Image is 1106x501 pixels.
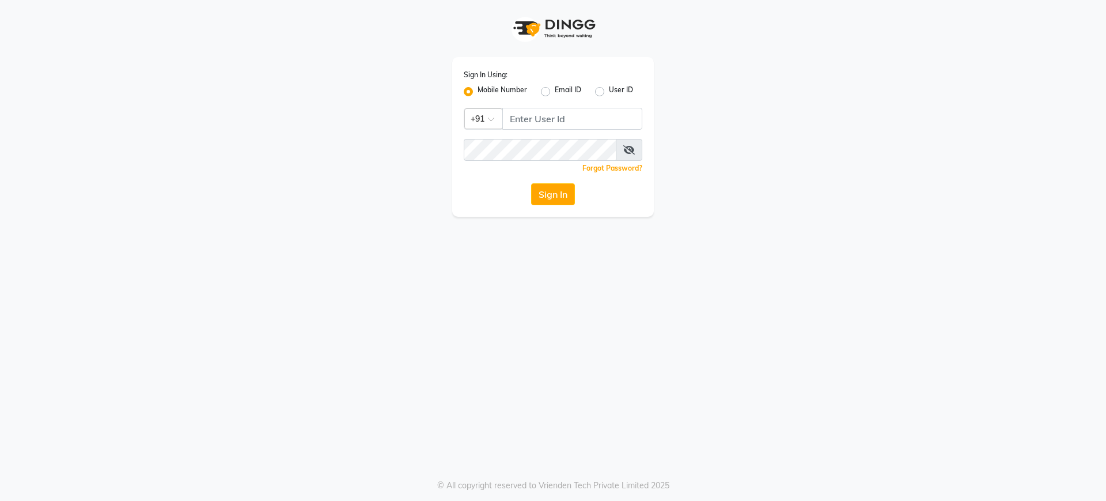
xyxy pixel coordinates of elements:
[464,70,507,80] label: Sign In Using:
[531,183,575,205] button: Sign In
[502,108,642,130] input: Username
[478,85,527,99] label: Mobile Number
[609,85,633,99] label: User ID
[582,164,642,172] a: Forgot Password?
[464,139,616,161] input: Username
[555,85,581,99] label: Email ID
[507,12,599,46] img: logo1.svg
